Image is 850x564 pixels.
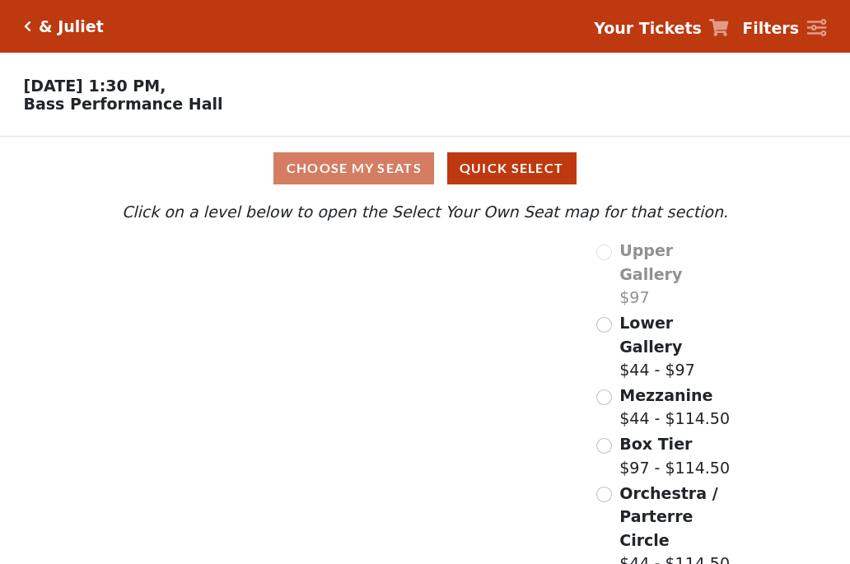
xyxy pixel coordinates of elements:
strong: Your Tickets [594,19,702,37]
button: Quick Select [447,152,577,184]
strong: Filters [742,19,799,37]
span: Orchestra / Parterre Circle [619,484,717,549]
path: Lower Gallery - Seats Available: 146 [213,284,412,347]
a: Filters [742,16,826,40]
label: $97 [619,239,732,310]
a: Click here to go back to filters [24,21,31,32]
span: Upper Gallery [619,241,682,283]
span: Box Tier [619,435,692,453]
span: Mezzanine [619,386,712,404]
path: Orchestra / Parterre Circle - Seats Available: 145 [302,403,493,518]
h5: & Juliet [39,17,104,36]
label: $97 - $114.50 [619,432,730,479]
label: $44 - $114.50 [619,384,730,431]
span: Lower Gallery [619,314,682,356]
p: Click on a level below to open the Select Your Own Seat map for that section. [118,200,732,224]
a: Your Tickets [594,16,729,40]
path: Upper Gallery - Seats Available: 0 [198,247,386,292]
label: $44 - $97 [619,311,732,382]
